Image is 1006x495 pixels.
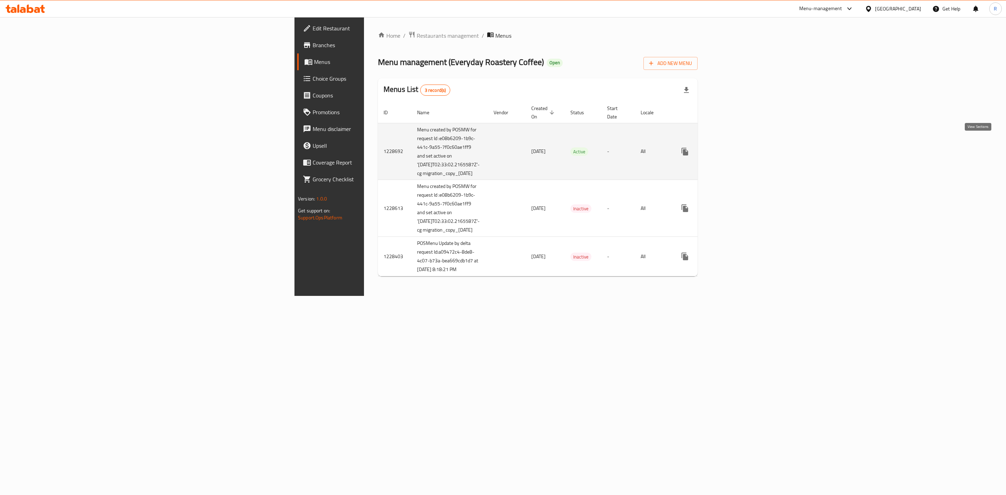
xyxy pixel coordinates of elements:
[313,41,457,49] span: Branches
[531,252,546,261] span: [DATE]
[297,87,462,104] a: Coupons
[547,59,563,67] div: Open
[635,123,671,180] td: All
[297,137,462,154] a: Upsell
[570,205,591,213] span: Inactive
[313,175,457,183] span: Grocery Checklist
[875,5,921,13] div: [GEOGRAPHIC_DATA]
[693,200,710,217] button: Change Status
[313,74,457,83] span: Choice Groups
[570,108,593,117] span: Status
[314,58,457,66] span: Menus
[313,24,457,32] span: Edit Restaurant
[297,171,462,188] a: Grocery Checklist
[635,237,671,276] td: All
[495,31,511,40] span: Menus
[643,57,698,70] button: Add New Menu
[313,91,457,100] span: Coupons
[570,148,588,156] span: Active
[635,180,671,237] td: All
[316,194,327,203] span: 1.0.0
[570,204,591,213] div: Inactive
[297,53,462,70] a: Menus
[649,59,692,68] span: Add New Menu
[678,82,695,99] div: Export file
[570,253,591,261] div: Inactive
[693,143,710,160] button: Change Status
[671,102,749,123] th: Actions
[531,204,546,213] span: [DATE]
[298,194,315,203] span: Version:
[298,206,330,215] span: Get support on:
[482,31,484,40] li: /
[297,104,462,121] a: Promotions
[297,121,462,137] a: Menu disclaimer
[421,87,450,94] span: 3 record(s)
[799,5,842,13] div: Menu-management
[570,147,588,156] div: Active
[677,248,693,265] button: more
[378,31,698,40] nav: breadcrumb
[313,141,457,150] span: Upsell
[313,108,457,116] span: Promotions
[313,125,457,133] span: Menu disclaimer
[384,108,397,117] span: ID
[602,237,635,276] td: -
[494,108,517,117] span: Vendor
[384,84,450,96] h2: Menus List
[547,60,563,66] span: Open
[641,108,663,117] span: Locale
[297,154,462,171] a: Coverage Report
[677,200,693,217] button: more
[297,20,462,37] a: Edit Restaurant
[994,5,997,13] span: R
[378,102,749,277] table: enhanced table
[531,147,546,156] span: [DATE]
[602,123,635,180] td: -
[417,108,438,117] span: Name
[607,104,627,121] span: Start Date
[298,213,342,222] a: Support.OpsPlatform
[297,70,462,87] a: Choice Groups
[531,104,556,121] span: Created On
[297,37,462,53] a: Branches
[570,253,591,261] span: Inactive
[602,180,635,237] td: -
[313,158,457,167] span: Coverage Report
[693,248,710,265] button: Change Status
[420,85,451,96] div: Total records count
[677,143,693,160] button: more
